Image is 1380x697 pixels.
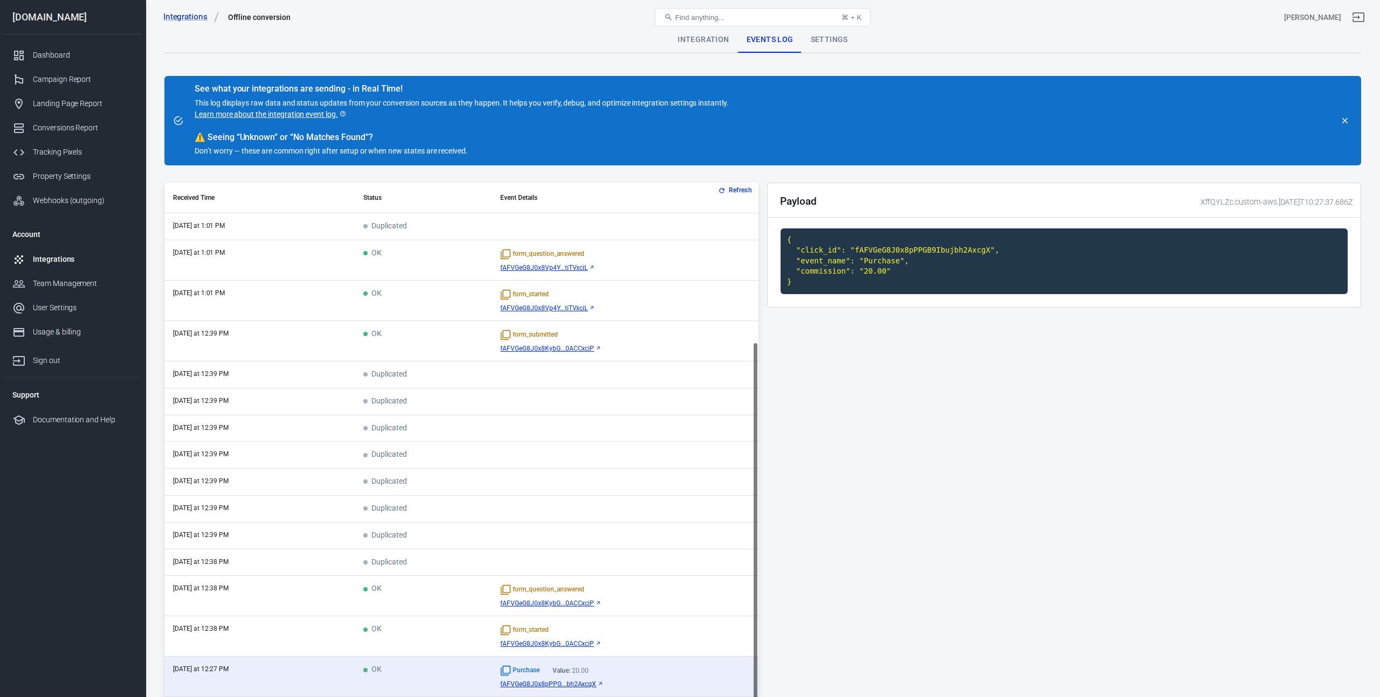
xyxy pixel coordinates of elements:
span: OK [363,625,382,634]
div: Integrations [33,254,133,265]
span: warning [195,132,205,142]
span: fAFVGeG8J0x8pPPGB9Ibujbh2AxcgX [500,680,596,688]
span: fAFVGeG8J0x8Vp4Y9FT6UetiTVxciL [500,264,588,271]
a: fAFVGeG8J0x8pPPG...bh2AxcgX [500,680,750,688]
div: Integration [669,27,737,53]
span: fAFVGeG8J0x8KybGpIOX9d0ACCxciP [500,600,594,607]
time: 2025-08-27T12:39:41+02:00 [173,330,229,337]
a: Sign out [1345,4,1371,30]
time: 2025-08-27T12:39:13+02:00 [173,477,229,485]
li: Support [4,382,142,408]
span: Duplicated [363,477,407,486]
span: fAFVGeG8J0x8KybGpIOX9d0ACCxciP [500,640,594,647]
a: Conversions Report [4,116,142,140]
a: Dashboard [4,43,142,67]
code: { "click_id": "fAFVGeG8J0x8pPPGB9Ibujbh2AxcgX", "event_name": "Purchase", "commission": "20.00" } [781,228,1348,294]
time: 2025-08-27T13:01:24+02:00 [173,249,225,256]
span: OK [363,330,382,339]
time: 2025-08-27T12:39:18+02:00 [173,397,229,405]
time: 2025-08-27T12:27:37+02:00 [173,665,229,673]
time: 2025-08-27T13:01:26+02:00 [173,222,225,229]
span: OK [363,289,382,298]
h2: Payload [780,196,817,207]
span: Duplicated [363,222,407,231]
a: Campaign Report [4,67,142,92]
a: Integrations [163,11,219,23]
li: Account [4,221,142,247]
time: 2025-08-27T12:39:11+02:00 [173,531,229,539]
span: Duplicated [363,531,407,540]
time: 2025-08-27T12:38:55+02:00 [173,558,229,566]
a: Landing Page Report [4,92,142,116]
span: Duplicated [363,424,407,433]
a: Webhooks (outgoing) [4,189,142,213]
strong: Value: [553,667,570,674]
span: Duplicated [363,504,407,513]
div: User Settings [33,302,133,313]
div: Events Log [738,27,802,53]
time: 2025-08-27T13:01:24+02:00 [173,289,225,297]
div: Tracking Pixels [33,147,133,158]
div: Settings [802,27,857,53]
span: Duplicated [363,370,407,379]
div: 20.00 [553,667,589,674]
div: Documentation and Help [33,414,133,426]
div: Conversions Report [33,122,133,134]
time: 2025-08-27T12:38:53+02:00 [173,625,229,632]
p: Don’t worry — these are common right after setup or when new states are received. [195,145,729,157]
div: See what your integrations are sending - in Real Time! [195,83,729,94]
div: Account id: XffQYLZc [1284,12,1341,23]
a: fAFVGeG8J0x8KybG...0ACCxciP [500,345,750,352]
button: Refresh [716,185,756,196]
a: Team Management [4,271,142,296]
a: Learn more about the integration event log. [195,109,347,120]
time: 2025-08-27T12:39:15+02:00 [173,450,229,458]
div: Sign out [33,355,133,366]
a: Sign out [4,344,142,373]
div: Webhooks (outgoing) [33,195,133,206]
th: Status [355,183,492,213]
div: Dashboard [33,50,133,61]
time: 2025-08-27T12:39:20+02:00 [173,370,229,378]
a: fAFVGeG8J0x8Vp4Y...tiTVxciL [500,264,750,271]
p: This log displays raw data and status updates from your conversion sources as they happen. It hel... [195,97,729,120]
div: Team Management [33,278,133,289]
span: Duplicated [363,450,407,459]
div: Seeing “Unknown” or “No Matches Found”? [195,132,729,143]
div: Usage & billing [33,326,133,338]
time: 2025-08-27T12:38:53+02:00 [173,584,229,592]
div: XffQYLZc.custom-aws.[DATE]T10:27:37.686Z [1196,197,1353,208]
a: fAFVGeG8J0x8Vp4Y...tiTVxciL [500,304,750,312]
span: OK [363,249,382,258]
a: Integrations [4,247,142,271]
a: fAFVGeG8J0x8KybG...0ACCxciP [500,640,750,647]
a: User Settings [4,296,142,320]
span: Duplicated [363,397,407,406]
a: Tracking Pixels [4,140,142,164]
div: Landing Page Report [33,98,133,109]
a: fAFVGeG8J0x8KybG...0ACCxciP [500,600,750,607]
div: Offline conversion [228,12,291,23]
span: OK [363,665,382,674]
div: Property Settings [33,171,133,182]
span: Standard event name [500,665,540,676]
iframe: Intercom live chat [1343,644,1369,670]
div: [DOMAIN_NAME] [4,12,142,22]
span: Custom event name [500,584,584,595]
span: Custom event name [500,330,557,340]
span: fAFVGeG8J0x8KybGpIOX9d0ACCxciP [500,345,594,352]
time: 2025-08-27T12:39:15+02:00 [173,424,229,431]
span: Custom event name [500,289,549,300]
span: Find anything... [675,13,724,22]
th: Received Time [164,183,355,213]
span: Custom event name [500,625,549,636]
a: Usage & billing [4,320,142,344]
th: Event Details [492,183,758,213]
span: fAFVGeG8J0x8Vp4Y9FT6UetiTVxciL [500,304,588,312]
span: Duplicated [363,558,407,567]
button: close [1337,113,1353,128]
div: Campaign Report [33,74,133,85]
button: Find anything...⌘ + K [655,8,871,26]
time: 2025-08-27T12:39:11+02:00 [173,504,229,512]
span: Custom event name [500,249,584,260]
